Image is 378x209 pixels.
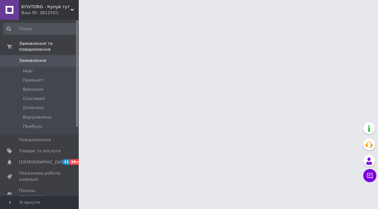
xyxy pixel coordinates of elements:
span: 99+ [70,159,81,165]
span: Нові [23,68,32,74]
span: Повідомлення [19,137,51,143]
span: 31 [62,159,70,165]
span: [DEMOGRAPHIC_DATA] [19,159,68,165]
span: Прийняті [23,77,43,83]
div: Ваш ID: 3812501 [21,10,79,16]
span: Панель управління [19,188,61,199]
input: Пошук [3,23,77,35]
span: Товари та послуги [19,148,61,154]
span: Показники роботи компанії [19,170,61,182]
span: Замовлення [19,58,46,64]
span: Скасовані [23,96,45,102]
span: Виконані [23,86,43,92]
span: Прибуло [23,123,42,129]
button: Чат з покупцем [363,169,376,182]
span: Відправлено [23,114,52,120]
span: Оплачені [23,105,44,111]
span: KYIVTORG - Купуй тут [21,4,71,10]
span: Замовлення та повідомлення [19,41,79,52]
